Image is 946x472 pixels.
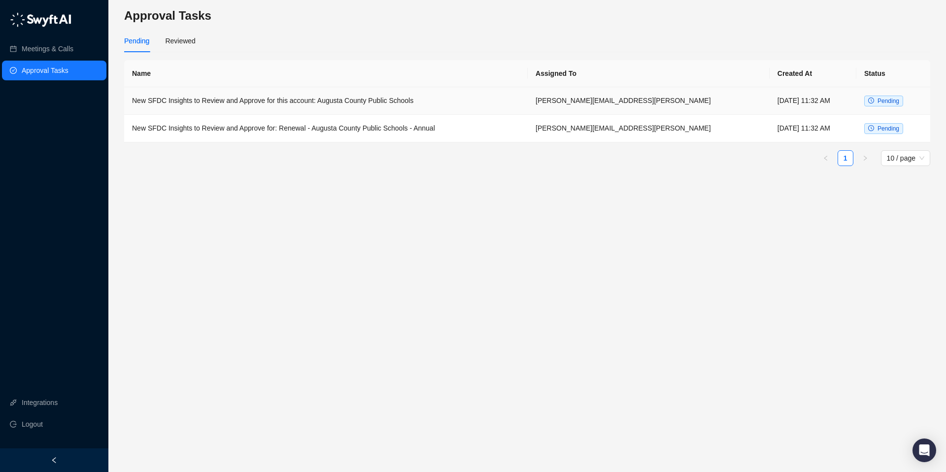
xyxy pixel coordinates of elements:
button: right [857,150,873,166]
button: left [818,150,834,166]
a: 1 [838,151,853,166]
li: Previous Page [818,150,834,166]
td: New SFDC Insights to Review and Approve for: Renewal - Augusta County Public Schools - Annual [124,115,528,142]
td: [DATE] 11:32 AM [770,115,856,142]
div: Pending [124,35,149,46]
li: 1 [838,150,853,166]
div: Page Size [881,150,930,166]
img: logo-05li4sbe.png [10,12,71,27]
span: 10 / page [887,151,924,166]
a: Meetings & Calls [22,39,73,59]
span: clock-circle [868,125,874,131]
th: Created At [770,60,856,87]
span: clock-circle [868,98,874,103]
td: New SFDC Insights to Review and Approve for this account: Augusta County Public Schools [124,87,528,115]
span: logout [10,421,17,428]
li: Next Page [857,150,873,166]
td: [DATE] 11:32 AM [770,87,856,115]
span: left [51,457,58,464]
span: Pending [878,98,899,104]
span: left [823,155,829,161]
span: Pending [878,125,899,132]
th: Name [124,60,528,87]
th: Assigned To [528,60,770,87]
h3: Approval Tasks [124,8,930,24]
a: Approval Tasks [22,61,68,80]
td: [PERSON_NAME][EMAIL_ADDRESS][PERSON_NAME] [528,87,770,115]
span: right [862,155,868,161]
td: [PERSON_NAME][EMAIL_ADDRESS][PERSON_NAME] [528,115,770,142]
span: Logout [22,414,43,434]
a: Integrations [22,393,58,412]
th: Status [856,60,930,87]
div: Reviewed [165,35,195,46]
div: Open Intercom Messenger [912,438,936,462]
